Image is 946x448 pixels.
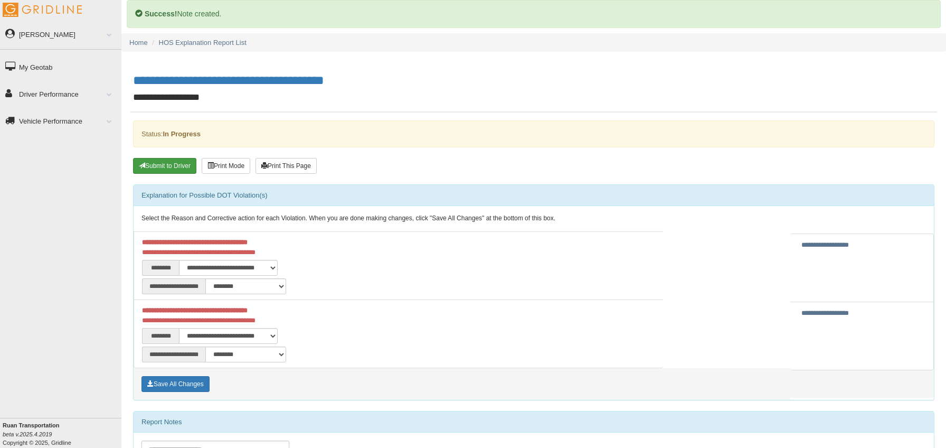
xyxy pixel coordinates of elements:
strong: In Progress [163,130,201,138]
div: Select the Reason and Corrective action for each Violation. When you are done making changes, cli... [134,206,934,231]
button: Submit To Driver [133,158,196,174]
div: Explanation for Possible DOT Violation(s) [134,185,934,206]
div: Report Notes [134,412,934,433]
img: Gridline [3,3,82,17]
button: Print This Page [256,158,317,174]
a: HOS Explanation Report List [159,39,247,46]
i: beta v.2025.4.2019 [3,431,52,437]
a: Home [129,39,148,46]
div: Copyright © 2025, Gridline [3,421,121,447]
b: Success! [145,10,177,18]
button: Print Mode [202,158,250,174]
div: Status: [133,120,934,147]
b: Ruan Transportation [3,422,60,428]
button: Save [141,376,210,392]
